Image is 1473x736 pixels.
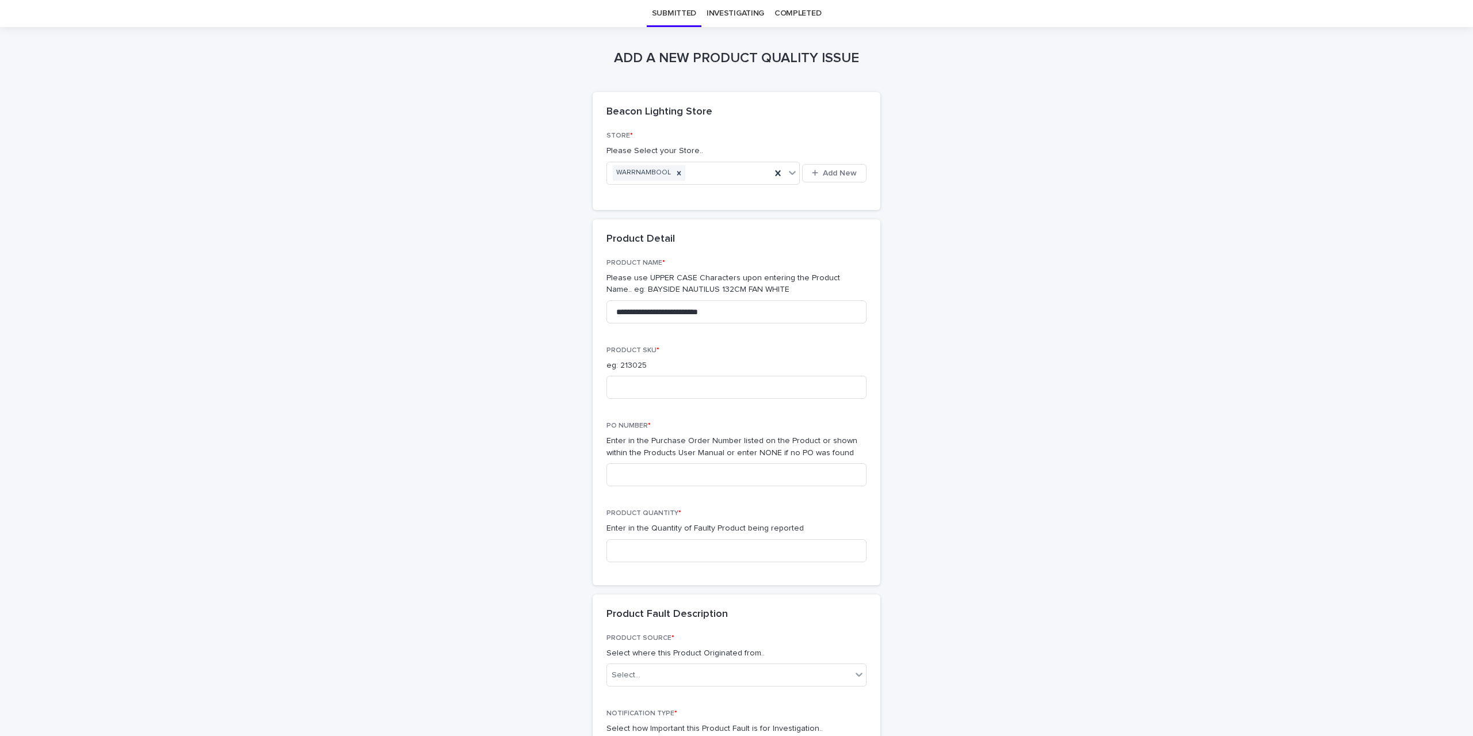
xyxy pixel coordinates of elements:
div: WARRNAMBOOL [613,165,673,181]
span: STORE [606,132,633,139]
p: eg: 213025 [606,360,867,372]
div: Select... [612,669,640,681]
span: PO NUMBER [606,422,651,429]
span: Add New [823,169,857,177]
p: Please use UPPER CASE Characters upon entering the Product Name.. eg: BAYSIDE NAUTILUS 132CM FAN ... [606,272,867,296]
p: Enter in the Purchase Order Number listed on the Product or shown within the Products User Manual... [606,435,867,459]
span: NOTIFICATION TYPE [606,710,677,717]
span: PRODUCT QUANTITY [606,510,681,517]
p: Please Select your Store.. [606,145,867,157]
h2: Product Fault Description [606,608,728,621]
span: PRODUCT SOURCE [606,635,674,642]
p: Select where this Product Originated from.. [606,647,867,659]
p: Enter in the Quantity of Faulty Product being reported [606,523,867,535]
button: Add New [802,164,867,182]
h1: ADD A NEW PRODUCT QUALITY ISSUE [593,50,880,67]
h2: Beacon Lighting Store [606,106,712,119]
p: Select how Important this Product Fault is for Investigation.. [606,723,867,735]
span: PRODUCT NAME [606,260,665,266]
span: PRODUCT SKU [606,347,659,354]
h2: Product Detail [606,233,675,246]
